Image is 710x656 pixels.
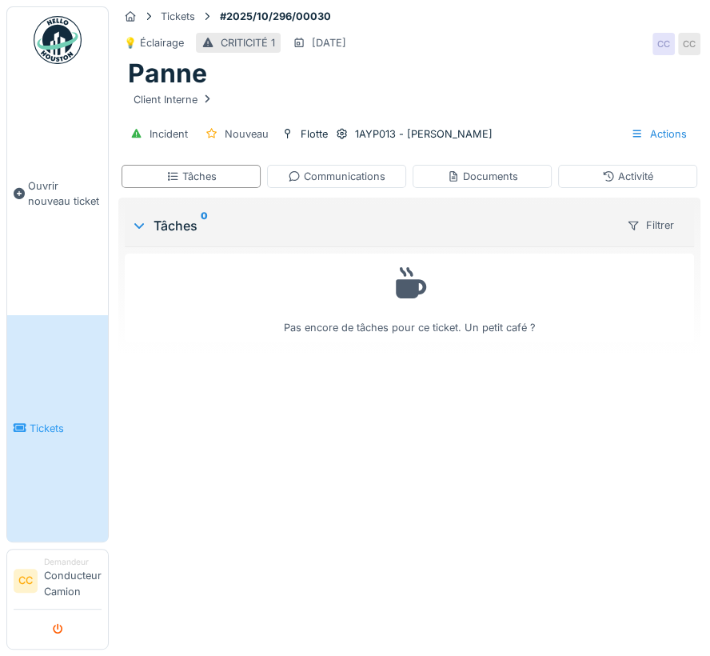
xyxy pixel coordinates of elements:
div: CRITICITÉ 1 [221,35,275,50]
a: CC DemandeurConducteur Camion [14,556,102,610]
span: Ouvrir nouveau ticket [28,178,102,209]
div: 1AYP013 - [PERSON_NAME] [355,126,493,142]
a: Ouvrir nouveau ticket [7,73,108,315]
div: CC [652,33,675,55]
div: Tâches [131,216,613,235]
div: Pas encore de tâches pour ce ticket. Un petit café ? [135,261,684,335]
div: Actions [624,122,694,146]
span: Tickets [30,421,102,436]
div: Tickets [161,9,195,24]
div: Demandeur [44,556,102,568]
div: Tâches [166,169,217,184]
div: Documents [447,169,518,184]
div: CC [678,33,700,55]
h1: Panne [128,58,207,89]
a: Tickets [7,315,108,542]
li: Conducteur Camion [44,556,102,606]
div: 💡 Éclairage [124,35,184,50]
sup: 0 [201,216,208,235]
div: Nouveau [225,126,269,142]
div: Incident [150,126,188,142]
strong: #2025/10/296/00030 [213,9,337,24]
img: Badge_color-CXgf-gQk.svg [34,16,82,64]
div: Communications [288,169,385,184]
li: CC [14,569,38,593]
div: Flotte [301,126,328,142]
div: Filtrer [620,214,681,237]
div: Client Interne [134,92,213,107]
div: Activité [602,169,653,184]
div: [DATE] [312,35,346,50]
